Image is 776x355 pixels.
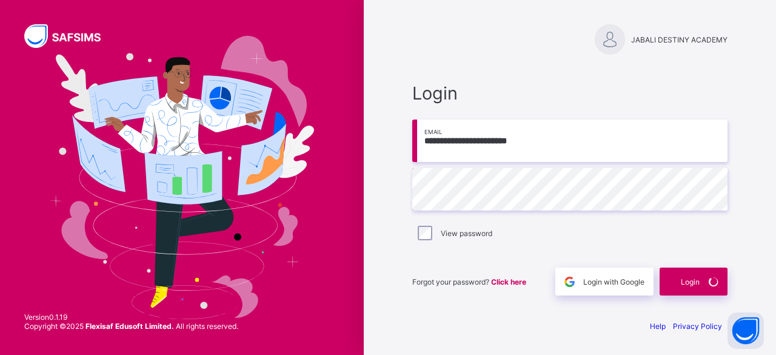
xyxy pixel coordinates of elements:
[24,24,115,48] img: SAFSIMS Logo
[85,322,174,331] strong: Flexisaf Edusoft Limited.
[727,313,764,349] button: Open asap
[50,36,313,320] img: Hero Image
[24,313,238,322] span: Version 0.1.19
[441,229,492,238] label: View password
[412,277,526,286] span: Forgot your password?
[412,83,727,104] span: Login
[673,322,722,331] a: Privacy Policy
[563,275,577,289] img: google.396cfc9801f0270233282035f929180a.svg
[491,277,526,286] a: Click here
[681,277,700,286] span: Login
[650,322,666,331] a: Help
[24,322,238,331] span: Copyright © 2025 All rights reserved.
[631,35,727,44] span: JABALI DESTINY ACADEMY
[583,277,644,286] span: Login with Google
